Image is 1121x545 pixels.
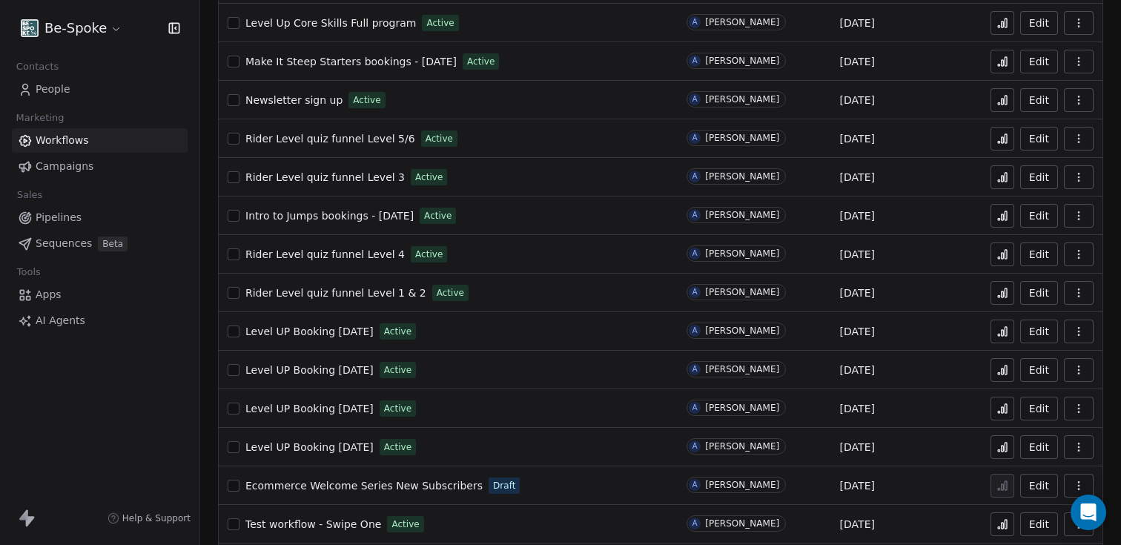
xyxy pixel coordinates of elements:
[1020,512,1058,536] button: Edit
[840,324,875,339] span: [DATE]
[245,93,343,108] a: Newsletter sign up
[705,56,779,66] div: [PERSON_NAME]
[18,16,125,41] button: Be-Spoke
[840,517,875,532] span: [DATE]
[391,518,419,531] span: Active
[692,402,698,414] div: A
[245,326,374,337] span: Level UP Booking [DATE]
[245,287,426,299] span: Rider Level quiz funnel Level 1 & 2
[692,209,698,221] div: A
[1020,281,1058,305] button: Edit
[415,171,443,184] span: Active
[36,133,89,148] span: Workflows
[36,236,92,251] span: Sequences
[245,403,374,414] span: Level UP Booking [DATE]
[1071,495,1106,530] div: Open Intercom Messenger
[840,16,875,30] span: [DATE]
[384,440,411,454] span: Active
[36,82,70,97] span: People
[245,16,416,30] a: Level Up Core Skills Full program
[1020,358,1058,382] button: Edit
[705,326,779,336] div: [PERSON_NAME]
[692,518,698,529] div: A
[1020,474,1058,498] button: Edit
[245,94,343,106] span: Newsletter sign up
[424,209,452,222] span: Active
[1020,11,1058,35] button: Edit
[21,19,39,37] img: Facebook%20profile%20picture.png
[12,308,188,333] a: AI Agents
[437,286,464,300] span: Active
[692,171,698,182] div: A
[245,171,405,183] span: Rider Level quiz funnel Level 3
[705,403,779,413] div: [PERSON_NAME]
[98,237,128,251] span: Beta
[245,131,415,146] a: Rider Level quiz funnel Level 5/6
[36,159,93,174] span: Campaigns
[245,517,381,532] a: Test workflow - Swipe One
[1020,88,1058,112] a: Edit
[705,171,779,182] div: [PERSON_NAME]
[1020,50,1058,73] button: Edit
[426,16,454,30] span: Active
[44,19,107,38] span: Be-Spoke
[245,480,483,492] span: Ecommerce Welcome Series New Subscribers
[1020,320,1058,343] a: Edit
[1020,435,1058,459] button: Edit
[840,131,875,146] span: [DATE]
[467,55,495,68] span: Active
[1020,204,1058,228] button: Edit
[705,17,779,27] div: [PERSON_NAME]
[692,479,698,491] div: A
[12,154,188,179] a: Campaigns
[12,77,188,102] a: People
[705,94,779,105] div: [PERSON_NAME]
[493,479,515,492] span: Draft
[10,184,49,206] span: Sales
[840,440,875,455] span: [DATE]
[840,363,875,377] span: [DATE]
[705,210,779,220] div: [PERSON_NAME]
[10,56,65,78] span: Contacts
[1020,165,1058,189] a: Edit
[840,54,875,69] span: [DATE]
[245,363,374,377] a: Level UP Booking [DATE]
[705,480,779,490] div: [PERSON_NAME]
[840,247,875,262] span: [DATE]
[705,133,779,143] div: [PERSON_NAME]
[245,441,374,453] span: Level UP Booking [DATE]
[245,285,426,300] a: Rider Level quiz funnel Level 1 & 2
[1020,397,1058,420] button: Edit
[692,248,698,260] div: A
[245,210,414,222] span: Intro to Jumps bookings - [DATE]
[10,107,70,129] span: Marketing
[36,287,62,303] span: Apps
[245,518,381,530] span: Test workflow - Swipe One
[692,286,698,298] div: A
[353,93,380,107] span: Active
[692,132,698,144] div: A
[245,17,416,29] span: Level Up Core Skills Full program
[245,401,374,416] a: Level UP Booking [DATE]
[692,55,698,67] div: A
[840,93,875,108] span: [DATE]
[692,440,698,452] div: A
[692,325,698,337] div: A
[245,133,415,145] span: Rider Level quiz funnel Level 5/6
[840,478,875,493] span: [DATE]
[705,364,779,374] div: [PERSON_NAME]
[1020,127,1058,151] button: Edit
[245,56,457,67] span: Make It Steep Starters bookings - [DATE]
[1020,242,1058,266] button: Edit
[415,248,443,261] span: Active
[12,205,188,230] a: Pipelines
